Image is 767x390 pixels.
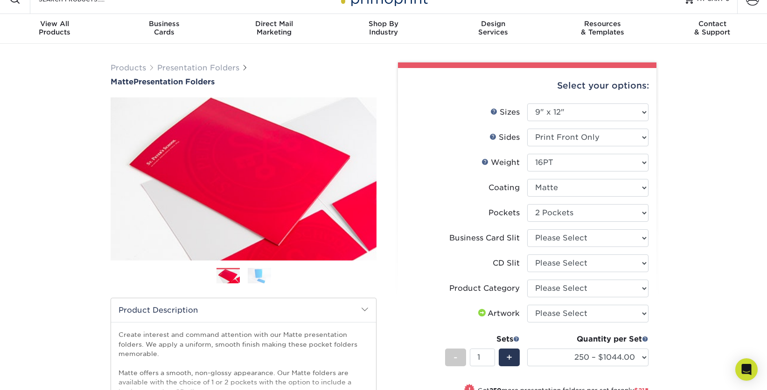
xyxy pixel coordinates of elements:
[548,14,657,44] a: Resources& Templates
[110,14,219,44] a: BusinessCards
[493,258,520,269] div: CD Slit
[111,298,376,322] h2: Product Description
[111,87,377,271] img: Matte 01
[476,308,520,319] div: Artwork
[110,20,219,28] span: Business
[481,157,520,168] div: Weight
[157,63,239,72] a: Presentation Folders
[111,77,377,86] a: MattePresentation Folders
[111,63,146,72] a: Products
[548,20,657,28] span: Resources
[453,350,458,364] span: -
[438,20,548,28] span: Design
[657,20,767,28] span: Contact
[438,14,548,44] a: DesignServices
[405,68,649,103] div: Select your options:
[488,182,520,193] div: Coating
[449,283,520,294] div: Product Category
[657,14,767,44] a: Contact& Support
[548,20,657,36] div: & Templates
[449,233,520,244] div: Business Card Slit
[488,207,520,219] div: Pockets
[445,334,520,345] div: Sets
[329,20,439,28] span: Shop By
[111,77,133,86] span: Matte
[506,350,512,364] span: +
[657,20,767,36] div: & Support
[111,77,377,86] h1: Presentation Folders
[438,20,548,36] div: Services
[490,107,520,118] div: Sizes
[735,358,758,381] div: Open Intercom Messenger
[216,268,240,285] img: Presentation Folders 01
[219,20,329,36] div: Marketing
[219,14,329,44] a: Direct MailMarketing
[219,20,329,28] span: Direct Mail
[489,132,520,143] div: Sides
[329,20,439,36] div: Industry
[329,14,439,44] a: Shop ByIndustry
[248,267,271,284] img: Presentation Folders 02
[2,362,79,387] iframe: Google Customer Reviews
[110,20,219,36] div: Cards
[527,334,648,345] div: Quantity per Set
